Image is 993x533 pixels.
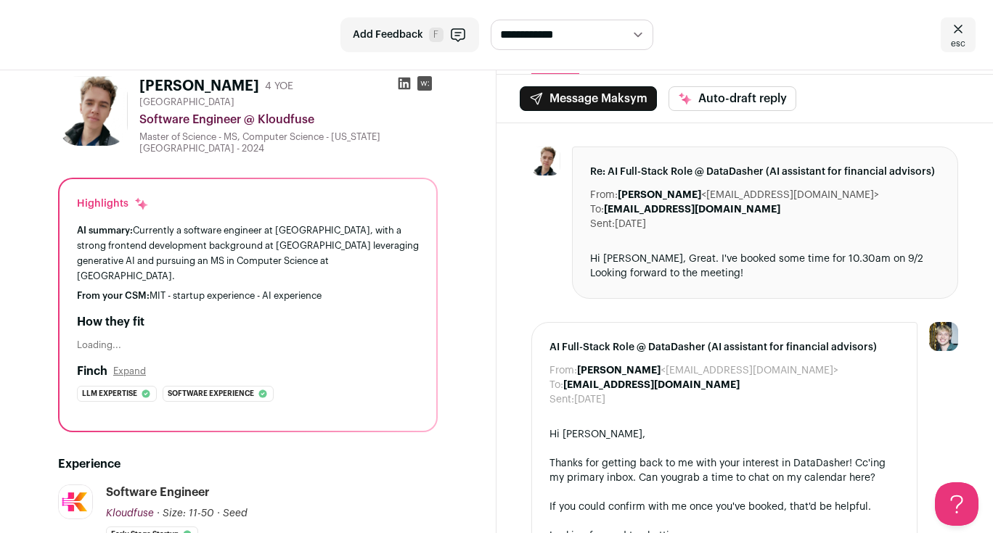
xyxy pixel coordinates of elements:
button: Auto-draft reply [669,86,796,111]
span: Kloudfuse [106,508,154,518]
div: 4 YOE [265,79,293,94]
img: 8615f1358d005685a200a42707994f555a32652497e9d54238fb69568a086e92.jpg [531,146,560,175]
span: Llm expertise [82,387,137,401]
div: Software Engineer @ Kloudfuse [139,111,438,128]
b: [PERSON_NAME] [618,190,701,200]
span: [GEOGRAPHIC_DATA] [139,96,234,108]
div: Software Engineer [106,484,210,500]
span: Software experience [168,387,254,401]
dt: Sent: [590,217,615,231]
h1: [PERSON_NAME] [139,76,259,96]
div: Loading... [77,339,419,351]
dt: To: [590,202,604,217]
span: · Size: 11-50 [157,508,214,518]
span: F [429,28,444,42]
div: Thanks for getting back to me with your interest in DataDasher! Cc'ing my primary inbox. Can you ? [549,456,899,485]
button: Message Maksym [520,86,657,111]
dd: [DATE] [574,392,605,407]
button: Add Feedback F [340,17,479,52]
dt: To: [549,378,563,392]
div: Highlights [77,197,149,211]
div: Hi [PERSON_NAME], [549,427,899,442]
a: esc [941,17,976,52]
dd: [DATE] [615,217,646,231]
div: Hi [PERSON_NAME], Great. I've booked some time for 10.30am on 9/2 Looking forward to the meeting! [590,252,940,281]
span: Add Feedback [353,28,423,42]
h2: Experience [58,455,438,473]
dd: <[EMAIL_ADDRESS][DOMAIN_NAME]> [618,188,879,202]
b: [EMAIL_ADDRESS][DOMAIN_NAME] [604,204,780,215]
a: grab a time to chat on my calendar here [677,473,870,483]
span: Seed [223,508,248,518]
img: 8615f1358d005685a200a42707994f555a32652497e9d54238fb69568a086e92.jpg [58,76,128,146]
dd: <[EMAIL_ADDRESS][DOMAIN_NAME]> [577,363,838,378]
dt: Sent: [549,392,574,407]
dt: From: [549,363,577,378]
div: MIT - startup experience - AI experience [77,290,419,302]
b: [EMAIL_ADDRESS][DOMAIN_NAME] [563,380,740,390]
iframe: Help Scout Beacon - Open [935,482,978,526]
div: Master of Science - MS, Computer Science - [US_STATE][GEOGRAPHIC_DATA] - 2024 [139,131,438,154]
dt: From: [590,188,618,202]
span: · [217,506,220,521]
img: 84c4f65ec4b24bf057050610fb4a028b1f7b0b6c71d8aac33581856f4446a2d2.jpg [59,485,92,518]
div: Currently a software engineer at [GEOGRAPHIC_DATA], with a strong frontend development background... [77,223,419,284]
span: esc [951,38,965,49]
div: If you could confirm with me once you've booked, that'd be helpful. [549,500,899,514]
h2: Finch [77,363,107,380]
span: From your CSM: [77,291,150,300]
span: AI Full-Stack Role @ DataDasher (AI assistant for financial advisors) [549,340,899,355]
button: Expand [113,365,146,377]
span: Re: AI Full-Stack Role @ DataDasher (AI assistant for financial advisors) [590,165,940,179]
img: 6494470-medium_jpg [929,322,958,351]
span: AI summary: [77,226,133,235]
b: [PERSON_NAME] [577,365,661,376]
h2: How they fit [77,313,419,331]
